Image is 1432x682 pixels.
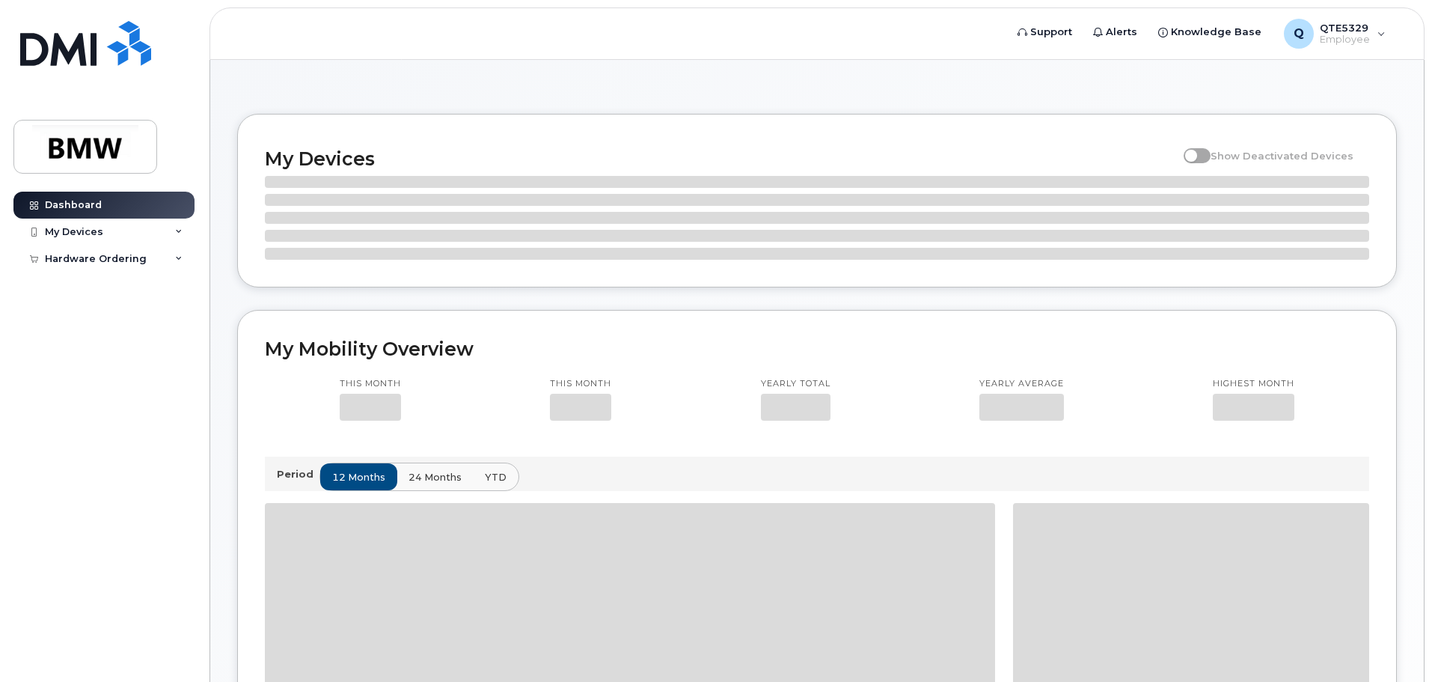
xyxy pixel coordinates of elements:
span: YTD [485,470,507,484]
p: Yearly average [979,378,1064,390]
h2: My Mobility Overview [265,338,1369,360]
p: This month [550,378,611,390]
p: Highest month [1213,378,1294,390]
p: Yearly total [761,378,830,390]
p: This month [340,378,401,390]
span: Show Deactivated Devices [1211,150,1353,162]
input: Show Deactivated Devices [1184,141,1196,153]
h2: My Devices [265,147,1176,170]
span: 24 months [409,470,462,484]
p: Period [277,467,319,481]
